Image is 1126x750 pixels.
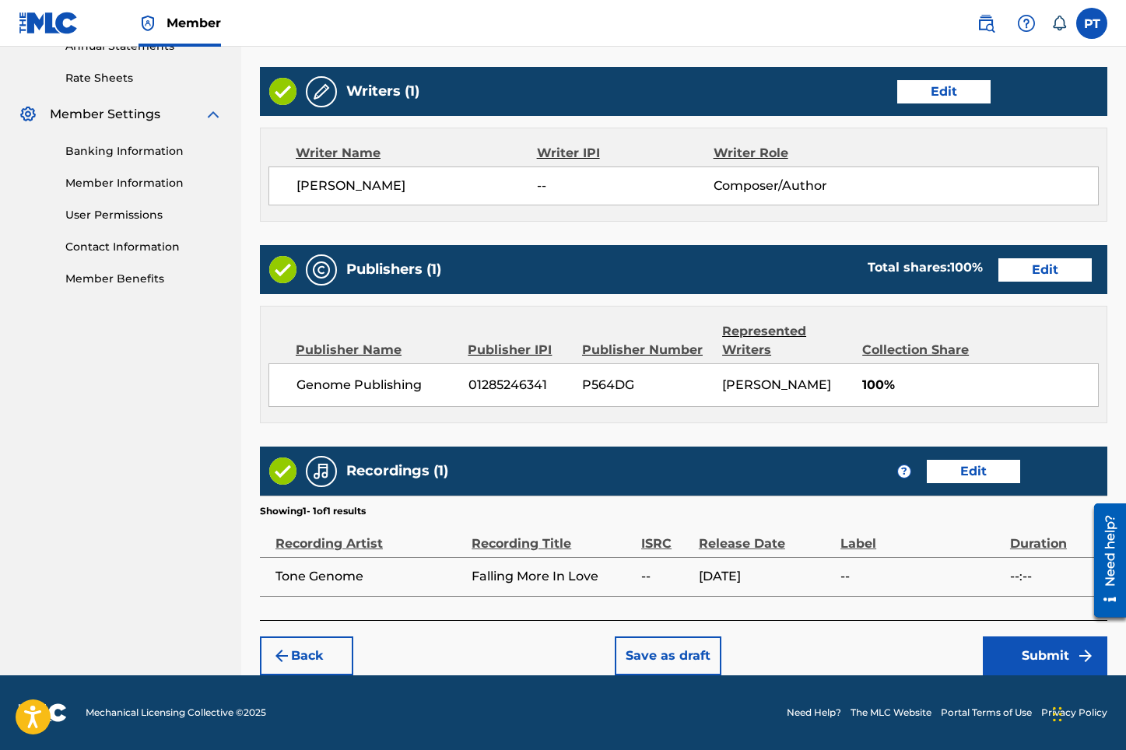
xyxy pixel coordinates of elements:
span: 100 % [950,260,983,275]
img: logo [19,703,67,722]
span: -- [537,177,714,195]
h5: Writers (1) [346,82,419,100]
h5: Recordings (1) [346,462,448,480]
button: Back [260,636,353,675]
span: 100% [862,376,1098,394]
img: Recordings [312,462,331,481]
img: Valid [269,457,296,485]
iframe: Chat Widget [1048,675,1126,750]
div: Recording Artist [275,518,464,553]
div: Total shares: [868,258,983,277]
a: Public Search [970,8,1001,39]
span: [PERSON_NAME] [722,377,831,392]
h5: Publishers (1) [346,261,441,279]
img: Publishers [312,261,331,279]
button: Edit [927,460,1020,483]
img: Writers [312,82,331,101]
span: P564DG [582,376,710,394]
div: Release Date [699,518,833,553]
img: MLC Logo [19,12,79,34]
img: Top Rightsholder [139,14,157,33]
span: 01285246341 [468,376,570,394]
img: expand [204,105,223,124]
div: Publisher Number [582,341,710,359]
button: Edit [897,80,991,103]
span: -- [840,567,1002,586]
span: -- [641,567,691,586]
a: Contact Information [65,239,223,255]
div: Notifications [1051,16,1067,31]
p: Showing 1 - 1 of 1 results [260,504,366,518]
span: --:-- [1010,567,1100,586]
div: Publisher Name [296,341,456,359]
img: f7272a7cc735f4ea7f67.svg [1076,647,1095,665]
div: Recording Title [472,518,633,553]
a: Portal Terms of Use [941,706,1032,720]
div: Collection Share [862,341,983,359]
img: Valid [269,256,296,283]
a: Member Benefits [65,271,223,287]
button: Save as draft [615,636,721,675]
div: User Menu [1076,8,1107,39]
div: ISRC [641,518,691,553]
a: The MLC Website [851,706,931,720]
span: [PERSON_NAME] [296,177,537,195]
span: Falling More In Love [472,567,633,586]
div: Publisher IPI [468,341,570,359]
img: Valid [269,78,296,105]
img: search [977,14,995,33]
a: Need Help? [787,706,841,720]
iframe: Resource Center [1082,496,1126,626]
span: Genome Publishing [296,376,457,394]
div: Drag [1053,691,1062,738]
div: Help [1011,8,1042,39]
img: Member Settings [19,105,37,124]
span: [DATE] [699,567,833,586]
span: Member [167,14,221,32]
button: Submit [983,636,1107,675]
span: ? [898,465,910,478]
a: User Permissions [65,207,223,223]
span: Mechanical Licensing Collective © 2025 [86,706,266,720]
div: Writer Role [714,144,874,163]
div: Writer Name [296,144,537,163]
img: 7ee5dd4eb1f8a8e3ef2f.svg [272,647,291,665]
a: Privacy Policy [1041,706,1107,720]
button: Edit [998,258,1092,282]
div: Represented Writers [722,322,851,359]
img: help [1017,14,1036,33]
div: Writer IPI [537,144,714,163]
span: Member Settings [50,105,160,124]
a: Banking Information [65,143,223,159]
a: Member Information [65,175,223,191]
div: Label [840,518,1002,553]
div: Duration [1010,518,1100,553]
a: Rate Sheets [65,70,223,86]
span: Tone Genome [275,567,464,586]
span: Composer/Author [714,177,874,195]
